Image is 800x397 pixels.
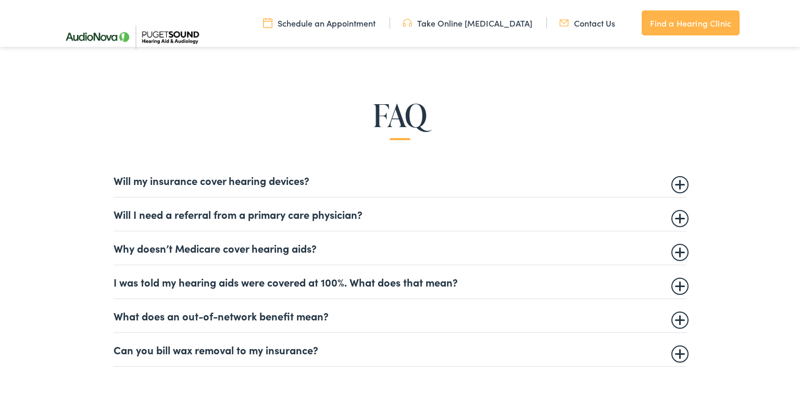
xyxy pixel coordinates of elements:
[114,174,686,187] summary: Will my insurance cover hearing devices?
[403,17,532,29] a: Take Online [MEDICAL_DATA]
[559,17,569,29] img: utility icon
[263,17,272,29] img: utility icon
[114,309,686,322] summary: What does an out-of-network benefit mean?
[114,208,686,220] summary: Will I need a referral from a primary care physician?
[559,17,615,29] a: Contact Us
[114,343,686,356] summary: Can you bill wax removal to my insurance?
[114,242,686,254] summary: Why doesn’t Medicare cover hearing aids?
[642,10,740,35] a: Find a Hearing Clinic
[114,276,686,288] summary: I was told my hearing aids were covered at 100%. What does that mean?
[403,17,412,29] img: utility icon
[39,98,761,132] h2: FAQ
[263,17,376,29] a: Schedule an Appointment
